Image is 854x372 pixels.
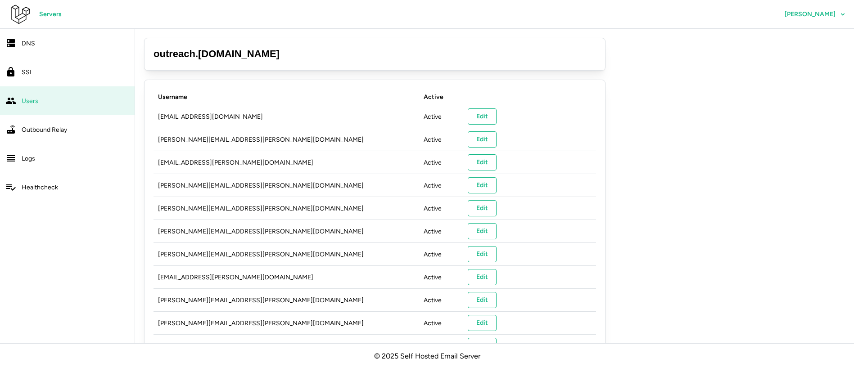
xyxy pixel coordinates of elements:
[419,89,463,105] th: Active
[476,224,488,239] span: Edit
[154,312,419,335] td: [PERSON_NAME][EMAIL_ADDRESS][PERSON_NAME][DOMAIN_NAME]
[468,292,497,308] button: Edit
[22,126,67,134] span: Outbound Relay
[419,335,463,358] td: Active
[468,131,497,148] button: Edit
[154,47,596,61] h3: outreach . [DOMAIN_NAME]
[476,201,488,216] span: Edit
[419,174,463,197] td: Active
[476,132,488,147] span: Edit
[468,177,497,193] button: Edit
[468,246,497,262] button: Edit
[476,269,488,285] span: Edit
[468,223,497,239] button: Edit
[419,128,463,151] td: Active
[468,338,497,354] button: Edit
[476,247,488,262] span: Edit
[22,97,38,105] span: Users
[154,151,419,174] td: [EMAIL_ADDRESS][PERSON_NAME][DOMAIN_NAME]
[22,184,58,191] span: Healthcheck
[154,243,419,266] td: [PERSON_NAME][EMAIL_ADDRESS][PERSON_NAME][DOMAIN_NAME]
[419,197,463,220] td: Active
[476,338,488,354] span: Edit
[476,292,488,308] span: Edit
[468,200,497,216] button: Edit
[154,335,419,358] td: [PERSON_NAME][EMAIL_ADDRESS][PERSON_NAME][DOMAIN_NAME]
[468,108,497,125] button: Edit
[419,105,463,128] td: Active
[419,266,463,289] td: Active
[476,178,488,193] span: Edit
[154,105,419,128] td: [EMAIL_ADDRESS][DOMAIN_NAME]
[154,174,419,197] td: [PERSON_NAME][EMAIL_ADDRESS][PERSON_NAME][DOMAIN_NAME]
[476,109,488,124] span: Edit
[154,89,419,105] th: Username
[154,220,419,243] td: [PERSON_NAME][EMAIL_ADDRESS][PERSON_NAME][DOMAIN_NAME]
[22,40,35,47] span: DNS
[419,151,463,174] td: Active
[22,68,33,76] span: SSL
[419,289,463,312] td: Active
[419,312,463,335] td: Active
[39,7,62,22] span: Servers
[476,155,488,170] span: Edit
[154,266,419,289] td: [EMAIL_ADDRESS][PERSON_NAME][DOMAIN_NAME]
[154,197,419,220] td: [PERSON_NAME][EMAIL_ADDRESS][PERSON_NAME][DOMAIN_NAME]
[776,6,854,22] button: [PERSON_NAME]
[419,220,463,243] td: Active
[476,315,488,331] span: Edit
[468,315,497,331] button: Edit
[468,269,497,285] button: Edit
[785,11,836,18] span: [PERSON_NAME]
[419,243,463,266] td: Active
[154,128,419,151] td: [PERSON_NAME][EMAIL_ADDRESS][PERSON_NAME][DOMAIN_NAME]
[22,155,35,162] span: Logs
[154,289,419,312] td: [PERSON_NAME][EMAIL_ADDRESS][PERSON_NAME][DOMAIN_NAME]
[468,154,497,170] button: Edit
[31,6,70,22] a: Servers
